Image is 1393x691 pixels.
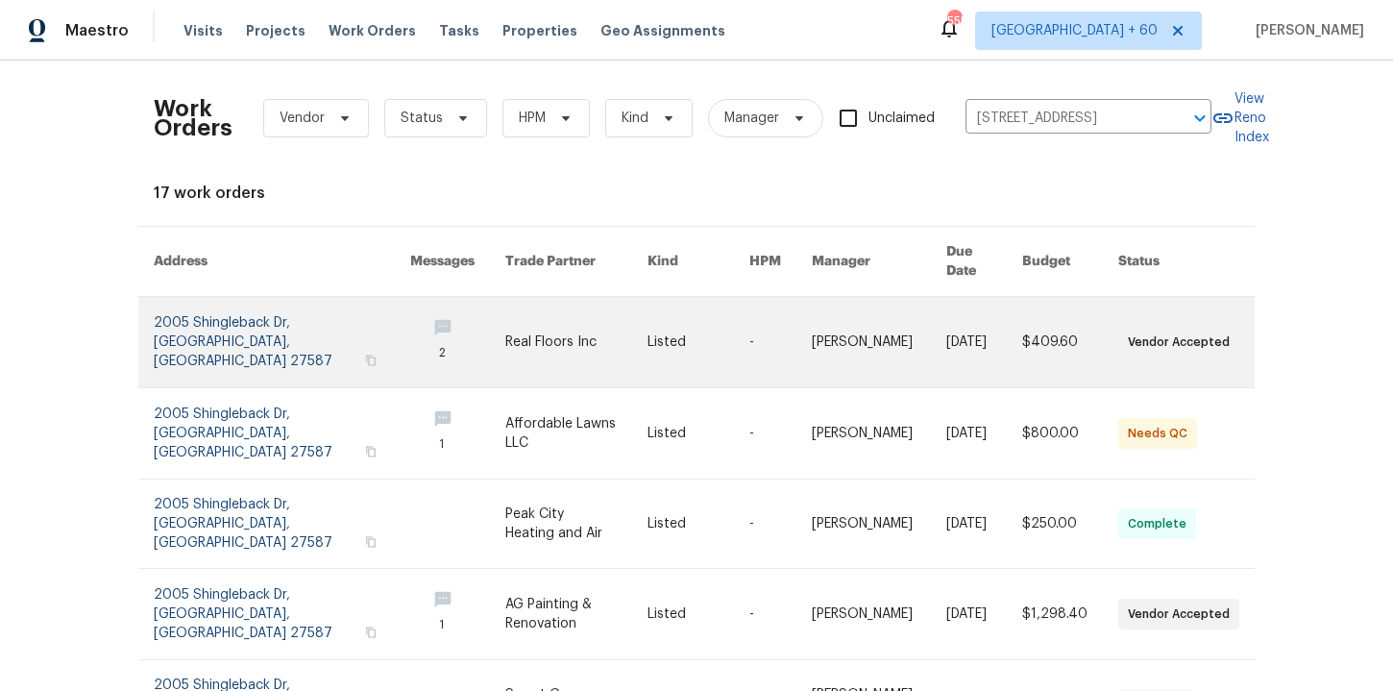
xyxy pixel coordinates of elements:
[154,99,232,137] h2: Work Orders
[632,297,734,388] td: Listed
[502,21,577,40] span: Properties
[796,227,931,297] th: Manager
[329,21,416,40] span: Work Orders
[395,227,490,297] th: Messages
[490,569,632,660] td: AG Painting & Renovation
[183,21,223,40] span: Visits
[1186,105,1213,132] button: Open
[519,109,546,128] span: HPM
[362,533,379,551] button: Copy Address
[734,569,796,660] td: -
[362,624,379,641] button: Copy Address
[724,109,779,128] span: Manager
[65,21,129,40] span: Maestro
[490,297,632,388] td: Real Floors Inc
[490,388,632,480] td: Affordable Lawns LLC
[796,569,931,660] td: [PERSON_NAME]
[401,109,443,128] span: Status
[632,569,734,660] td: Listed
[796,388,931,480] td: [PERSON_NAME]
[632,227,734,297] th: Kind
[246,21,305,40] span: Projects
[947,12,961,31] div: 555
[439,24,479,37] span: Tasks
[1248,21,1364,40] span: [PERSON_NAME]
[154,184,1239,203] div: 17 work orders
[490,227,632,297] th: Trade Partner
[734,227,796,297] th: HPM
[632,388,734,480] td: Listed
[362,352,379,369] button: Copy Address
[734,297,796,388] td: -
[362,443,379,460] button: Copy Address
[931,227,1007,297] th: Due Date
[632,480,734,569] td: Listed
[796,480,931,569] td: [PERSON_NAME]
[600,21,725,40] span: Geo Assignments
[796,297,931,388] td: [PERSON_NAME]
[1211,89,1269,147] a: View Reno Index
[734,480,796,569] td: -
[868,109,935,129] span: Unclaimed
[138,227,395,297] th: Address
[991,21,1158,40] span: [GEOGRAPHIC_DATA] + 60
[1007,227,1103,297] th: Budget
[280,109,325,128] span: Vendor
[490,480,632,569] td: Peak City Heating and Air
[734,388,796,480] td: -
[1103,227,1255,297] th: Status
[965,104,1158,134] input: Enter in an address
[622,109,648,128] span: Kind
